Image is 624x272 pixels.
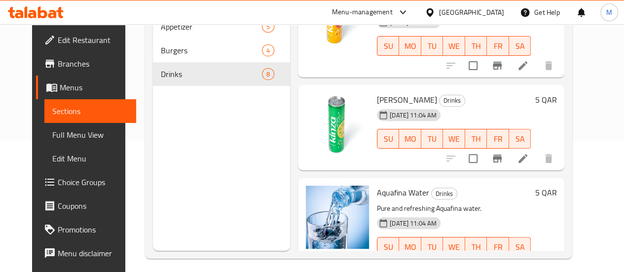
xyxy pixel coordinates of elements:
span: Burgers [161,44,262,56]
div: Drinks [431,188,457,199]
div: Burgers4 [153,39,290,62]
button: TH [465,129,487,149]
span: MO [403,39,417,53]
button: SU [377,237,399,257]
button: WE [443,237,465,257]
button: WE [443,129,465,149]
button: TH [465,237,487,257]
h6: 5 QAR [535,186,556,199]
p: Pure and refreshing Aquafina water. [377,202,531,215]
a: Edit menu item [517,60,529,72]
a: Menu disclaimer [36,241,136,265]
button: delete [537,147,560,170]
button: Branch-specific-item [485,54,509,78]
span: FR [491,132,505,146]
span: Select to update [463,148,483,169]
button: MO [399,237,421,257]
span: WE [447,132,461,146]
a: Edit Menu [44,147,136,170]
button: Branch-specific-item [485,147,509,170]
div: items [262,21,274,33]
a: Branches [36,52,136,76]
button: TU [421,36,443,56]
button: SA [509,129,531,149]
button: SA [509,36,531,56]
div: Drinks [439,95,465,107]
span: TH [469,132,483,146]
a: Sections [44,99,136,123]
a: Edit menu item [517,153,529,164]
div: Drinks8 [153,62,290,86]
div: items [262,44,274,56]
span: Drinks [440,95,465,106]
span: SU [381,240,395,254]
button: WE [443,36,465,56]
button: SA [509,237,531,257]
a: Edit Restaurant [36,28,136,52]
button: SU [377,36,399,56]
span: Sections [52,105,128,117]
span: SU [381,39,395,53]
a: Full Menu View [44,123,136,147]
button: delete [537,54,560,78]
h6: 5 QAR [535,93,556,107]
span: Coupons [58,200,128,212]
span: SA [513,132,527,146]
span: MO [403,132,417,146]
span: Promotions [58,224,128,235]
span: Choice Groups [58,176,128,188]
span: WE [447,39,461,53]
span: Edit Restaurant [58,34,128,46]
span: [DATE] 11:04 AM [386,111,440,120]
span: TU [425,240,439,254]
nav: Menu sections [153,11,290,90]
span: FR [491,240,505,254]
button: FR [487,36,509,56]
button: TU [421,237,443,257]
span: MO [403,240,417,254]
span: Menu disclaimer [58,247,128,259]
img: Kinza Lemon [306,93,369,156]
span: 8 [262,70,274,79]
span: 5 [262,22,274,32]
button: SU [377,129,399,149]
span: Appetizer [161,21,262,33]
span: 4 [262,46,274,55]
span: [PERSON_NAME] [377,92,437,107]
span: SA [513,39,527,53]
span: FR [491,39,505,53]
button: TU [421,129,443,149]
button: MO [399,36,421,56]
span: Branches [58,58,128,70]
span: WE [447,240,461,254]
span: Full Menu View [52,129,128,141]
div: Menu-management [332,6,393,18]
span: TH [469,39,483,53]
span: TH [469,240,483,254]
span: Edit Menu [52,153,128,164]
img: Aquafina Water [306,186,369,249]
span: Drinks [432,188,457,199]
div: [GEOGRAPHIC_DATA] [439,7,504,18]
span: SU [381,132,395,146]
span: Select to update [463,55,483,76]
span: Menus [60,81,128,93]
a: Coupons [36,194,136,218]
span: SA [513,240,527,254]
span: TU [425,132,439,146]
a: Menus [36,76,136,99]
span: M [606,7,612,18]
button: MO [399,129,421,149]
button: TH [465,36,487,56]
span: Aquafina Water [377,185,429,200]
span: Drinks [161,68,262,80]
div: Appetizer5 [153,15,290,39]
span: TU [425,39,439,53]
span: [DATE] 11:04 AM [386,219,440,228]
a: Choice Groups [36,170,136,194]
a: Promotions [36,218,136,241]
div: items [262,68,274,80]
